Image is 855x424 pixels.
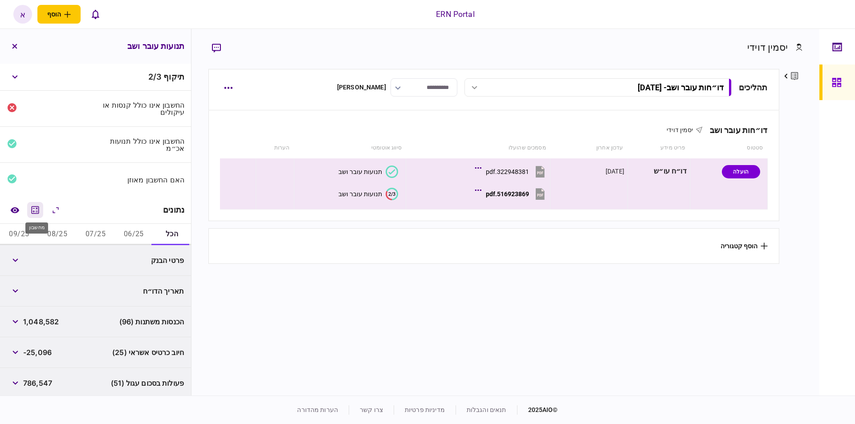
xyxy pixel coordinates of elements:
[721,242,768,250] button: הוסף קטגוריה
[256,138,294,158] th: הערות
[119,316,184,327] span: הכנסות משתנות (96)
[112,347,184,358] span: חיוב כרטיס אשראי (25)
[722,165,760,178] div: הועלה
[23,316,59,327] span: 1,048,582
[294,138,406,158] th: סיווג אוטומטי
[99,101,185,116] div: החשבון אינו כולל קנסות או עיקולים
[99,287,184,295] div: תאריך הדו״ח
[477,184,547,204] button: 516923869.pdf
[638,83,724,92] div: דו״חות עובר ושב - [DATE]
[631,162,687,182] div: דו״ח עו״ש
[517,405,558,415] div: © 2025 AIO
[486,190,529,198] div: 516923869.pdf
[486,168,529,175] div: 322948381.pdf
[338,166,398,178] button: תנועות עובר ושב
[606,167,624,176] div: [DATE]
[338,188,398,200] button: 2/3תנועות עובר ושב
[477,162,547,182] button: 322948381.pdf
[163,72,184,81] span: תיקוף
[77,224,115,245] button: 07/25
[406,138,550,158] th: מסמכים שהועלו
[436,8,474,20] div: ERN Portal
[405,406,445,413] a: מדיניות פרטיות
[703,125,768,135] div: דו״חות עובר ושב
[667,126,693,133] span: יסמין דוידי
[99,176,185,183] div: האם החשבון מאוזן
[690,138,767,158] th: סטטוס
[747,40,788,55] div: יסמין דוידי
[467,406,506,413] a: תנאים והגבלות
[86,5,105,24] button: פתח רשימת התראות
[163,206,184,214] div: נתונים
[337,83,386,92] div: [PERSON_NAME]
[148,72,161,81] span: 2 / 3
[99,257,184,264] div: פרטי הבנק
[13,5,32,24] button: א
[27,202,43,218] button: מחשבון
[23,347,52,358] span: -25,096
[338,168,382,175] div: תנועות עובר ושב
[48,202,64,218] button: הרחב\כווץ הכל
[25,222,48,234] div: מחשבון
[99,137,185,152] div: החשבון אינו כולל תנועות אכ״מ
[627,138,690,158] th: פריט מידע
[297,406,338,413] a: הערות מהדורה
[114,224,153,245] button: 06/25
[23,378,52,388] span: 786,547
[127,42,184,50] h3: תנועות עובר ושב
[550,138,628,158] th: עדכון אחרון
[388,191,395,197] text: 2/3
[153,224,191,245] button: הכל
[111,378,184,388] span: פעולות בסכום עגול (51)
[7,202,23,218] a: השוואה למסמך
[360,406,383,413] a: צרו קשר
[38,224,77,245] button: 08/25
[739,81,768,93] div: תהליכים
[464,78,732,97] button: דו״חות עובר ושב- [DATE]
[338,190,382,198] div: תנועות עובר ושב
[37,5,81,24] button: פתח תפריט להוספת לקוח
